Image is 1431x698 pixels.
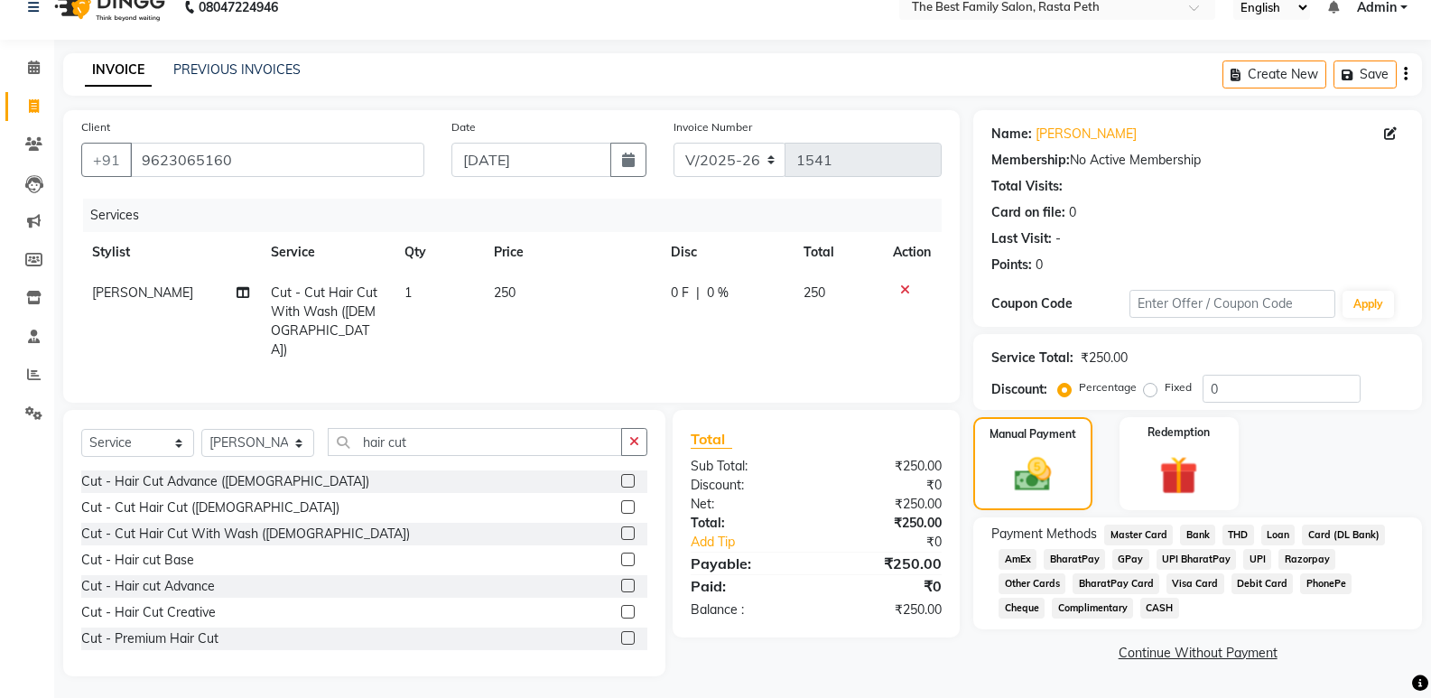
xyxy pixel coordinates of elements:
[1079,379,1137,396] label: Percentage
[81,603,216,622] div: Cut - Hair Cut Creative
[81,232,260,273] th: Stylist
[260,232,394,273] th: Service
[991,151,1404,170] div: No Active Membership
[999,549,1036,570] span: AmEx
[991,349,1073,368] div: Service Total:
[271,284,377,358] span: Cut - Cut Hair Cut With Wash ([DEMOGRAPHIC_DATA])
[1073,573,1159,594] span: BharatPay Card
[991,203,1065,222] div: Card on file:
[677,600,816,619] div: Balance :
[494,284,516,301] span: 250
[85,54,152,87] a: INVOICE
[1112,549,1149,570] span: GPay
[804,284,825,301] span: 250
[991,525,1097,544] span: Payment Methods
[1052,598,1133,619] span: Complimentary
[990,426,1076,442] label: Manual Payment
[1180,525,1215,545] span: Bank
[130,143,424,177] input: Search by Name/Mobile/Email/Code
[816,514,955,533] div: ₹250.00
[816,495,955,514] div: ₹250.00
[1104,525,1173,545] span: Master Card
[999,598,1045,619] span: Cheque
[816,575,955,597] div: ₹0
[1333,60,1397,88] button: Save
[81,119,110,135] label: Client
[1148,424,1210,441] label: Redemption
[81,577,215,596] div: Cut - Hair cut Advance
[1222,60,1326,88] button: Create New
[81,629,218,648] div: Cut - Premium Hair Cut
[81,472,369,491] div: Cut - Hair Cut Advance ([DEMOGRAPHIC_DATA])
[483,232,660,273] th: Price
[816,600,955,619] div: ₹250.00
[83,199,955,232] div: Services
[92,284,193,301] span: [PERSON_NAME]
[991,151,1070,170] div: Membership:
[1055,229,1061,248] div: -
[816,476,955,495] div: ₹0
[328,428,622,456] input: Search or Scan
[696,284,700,302] span: |
[1044,549,1105,570] span: BharatPay
[173,61,301,78] a: PREVIOUS INVOICES
[1129,290,1335,318] input: Enter Offer / Coupon Code
[977,644,1418,663] a: Continue Without Payment
[81,498,339,517] div: Cut - Cut Hair Cut ([DEMOGRAPHIC_DATA])
[81,551,194,570] div: Cut - Hair cut Base
[677,553,816,574] div: Payable:
[1081,349,1128,368] div: ₹250.00
[677,457,816,476] div: Sub Total:
[1036,256,1043,275] div: 0
[81,143,132,177] button: +91
[1343,291,1394,318] button: Apply
[1036,125,1137,144] a: [PERSON_NAME]
[793,232,882,273] th: Total
[81,525,410,544] div: Cut - Cut Hair Cut With Wash ([DEMOGRAPHIC_DATA])
[1302,525,1385,545] span: Card (DL Bank)
[451,119,476,135] label: Date
[882,232,942,273] th: Action
[991,380,1047,399] div: Discount:
[1278,549,1335,570] span: Razorpay
[1222,525,1254,545] span: THD
[394,232,483,273] th: Qty
[1261,525,1296,545] span: Loan
[677,514,816,533] div: Total:
[840,533,955,552] div: ₹0
[1231,573,1294,594] span: Debit Card
[677,575,816,597] div: Paid:
[707,284,729,302] span: 0 %
[1148,451,1210,499] img: _gift.svg
[991,229,1052,248] div: Last Visit:
[1166,573,1224,594] span: Visa Card
[1243,549,1271,570] span: UPI
[660,232,794,273] th: Disc
[999,573,1065,594] span: Other Cards
[404,284,412,301] span: 1
[816,457,955,476] div: ₹250.00
[991,125,1032,144] div: Name:
[1157,549,1237,570] span: UPI BharatPay
[991,177,1063,196] div: Total Visits:
[1300,573,1352,594] span: PhonePe
[677,533,840,552] a: Add Tip
[1140,598,1179,619] span: CASH
[677,476,816,495] div: Discount:
[1069,203,1076,222] div: 0
[674,119,752,135] label: Invoice Number
[671,284,689,302] span: 0 F
[991,256,1032,275] div: Points:
[677,495,816,514] div: Net:
[991,294,1129,313] div: Coupon Code
[1003,453,1063,496] img: _cash.svg
[1165,379,1192,396] label: Fixed
[691,430,732,449] span: Total
[816,553,955,574] div: ₹250.00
